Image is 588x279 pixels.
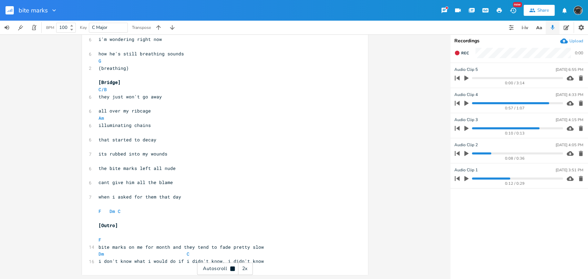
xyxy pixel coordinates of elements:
span: Audio Clip 3 [454,117,478,123]
button: Rec [452,47,472,58]
span: all over my ribcage [99,108,151,114]
span: cant give him all the blame [99,179,173,185]
div: Upload [569,38,583,44]
span: Audio Clip 5 [454,66,478,73]
span: G [99,58,101,64]
div: 0:00 [575,51,583,55]
div: New [513,2,522,7]
span: they just won't go away [99,94,162,100]
span: when i asked for them that day [99,194,181,200]
img: August Tyler Gallant [574,6,582,15]
span: Am [99,115,104,121]
div: Transpose [132,25,151,30]
div: 0:00 / 3:14 [466,81,563,85]
span: F [99,208,101,214]
span: [Bridge] [99,79,121,85]
div: Recordings [454,39,584,43]
span: C [187,251,189,257]
span: C [118,208,121,214]
span: illuminating chains [99,122,151,128]
div: 2x [238,262,251,275]
span: C Major [92,24,107,31]
span: F [99,237,101,243]
span: the bite marks left all nude [99,165,176,171]
span: Audio Clip 1 [454,167,478,173]
span: (breathing) [99,65,129,71]
span: i don't know what i would do if i didn't know, i didn't know [99,258,264,264]
span: Rec [461,51,469,56]
span: its rubbed into my wounds [99,151,167,157]
div: [DATE] 6:55 PM [556,68,583,72]
div: Key [80,25,87,30]
button: Upload [560,37,583,45]
span: bite marks on me for month and they tend to fade pretty slow [99,244,264,250]
span: C/B [99,86,107,93]
div: Share [537,7,549,13]
span: bite marks [19,7,48,13]
div: Autoscroll [197,262,253,275]
span: F [99,29,101,35]
span: Audio Clip 4 [454,92,478,98]
div: 0:12 / 0:29 [466,182,563,185]
div: [DATE] 3:51 PM [556,168,583,172]
div: 0:10 / 0:13 [466,131,563,135]
span: Audio Clip 2 [454,142,478,148]
span: [Outro] [99,222,118,228]
div: [DATE] 4:33 PM [556,93,583,97]
span: how he's still breathing sounds [99,51,184,57]
button: Share [524,5,555,16]
div: [DATE] 4:05 PM [556,143,583,147]
div: [DATE] 4:15 PM [556,118,583,122]
span: i'm wondering right now [99,36,162,42]
div: 0:57 / 1:07 [466,106,563,110]
div: BPM [46,26,54,30]
div: 0:08 / 0:36 [466,157,563,160]
span: Dm [110,208,115,214]
span: Dm [99,251,104,257]
button: New [506,4,520,17]
span: that started to decay [99,137,156,143]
